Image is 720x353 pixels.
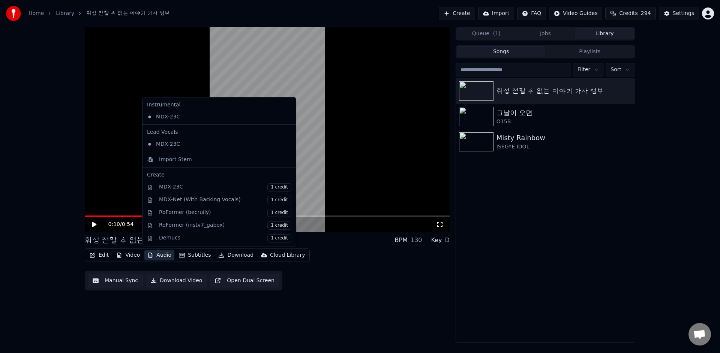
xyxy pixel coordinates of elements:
[159,234,291,242] div: Demucs
[267,196,291,204] span: 1 credit
[496,108,632,118] div: 그날이 오면
[159,156,192,163] div: Import Stem
[439,7,475,20] button: Create
[56,10,74,17] a: Library
[267,183,291,191] span: 1 credit
[577,66,591,73] span: Filter
[159,196,291,204] div: MDX-Net (With Backing Vocals)
[496,118,632,126] div: O15B
[493,30,501,37] span: ( 1 )
[605,7,655,20] button: Credits294
[688,323,711,346] div: 채팅 열기
[144,99,294,111] div: Instrumental
[549,7,602,20] button: Video Guides
[86,10,170,17] span: 휘성 전할 수 없는 이야기 가사 첨부
[6,6,21,21] img: youka
[395,236,408,245] div: BPM
[87,250,112,260] button: Edit
[575,28,634,39] button: Library
[144,250,174,260] button: Audio
[267,221,291,230] span: 1 credit
[28,10,170,17] nav: breadcrumb
[144,111,283,123] div: MDX-23C
[267,234,291,242] span: 1 credit
[445,236,450,245] div: D
[122,221,133,228] span: 0:54
[496,143,632,151] div: ISEGYE IDOL
[411,236,422,245] div: 130
[147,171,291,179] div: Create
[88,274,143,287] button: Manual Sync
[457,46,546,57] button: Songs
[28,10,44,17] a: Home
[108,221,120,228] span: 0:10
[210,274,279,287] button: Open Dual Screen
[270,251,305,259] div: Cloud Library
[431,236,442,245] div: Key
[619,10,637,17] span: Credits
[545,46,634,57] button: Playlists
[641,10,651,17] span: 294
[146,274,207,287] button: Download Video
[108,221,126,228] div: /
[496,133,632,143] div: Misty Rainbow
[457,28,516,39] button: Queue
[144,138,283,150] div: MDX-23C
[267,209,291,217] span: 1 credit
[517,7,546,20] button: FAQ
[113,250,143,260] button: Video
[496,86,632,96] div: 휘성 전할 수 없는 이야기 가사 첨부
[85,235,204,245] div: 휘성 전할 수 없는 이야기 가사 첨부
[159,209,291,217] div: RoFormer (becruily)
[144,126,294,138] div: Lead Vocals
[659,7,699,20] button: Settings
[159,183,291,191] div: MDX-23C
[610,66,621,73] span: Sort
[516,28,575,39] button: Jobs
[176,250,214,260] button: Subtitles
[215,250,256,260] button: Download
[159,221,291,230] div: RoFormer (instv7_gabox)
[673,10,694,17] div: Settings
[478,7,514,20] button: Import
